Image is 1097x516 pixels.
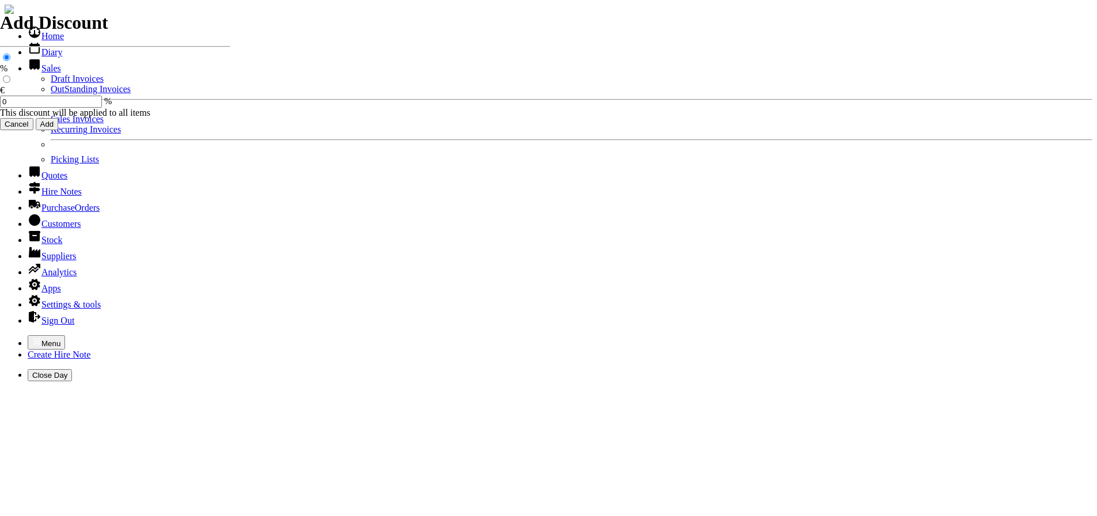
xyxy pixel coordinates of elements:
button: Menu [28,335,65,350]
a: Hire Notes [28,187,82,196]
input: Add [36,118,59,130]
ul: Sales [28,74,1092,165]
a: Sign Out [28,316,74,325]
li: Stock [28,229,1092,245]
a: Quotes [28,170,67,180]
a: Suppliers [28,251,76,261]
button: Close Day [28,369,72,381]
span: % [104,96,112,106]
a: Analytics [28,267,77,277]
li: Suppliers [28,245,1092,261]
a: Picking Lists [51,154,99,164]
input: % [3,54,10,61]
input: € [3,75,10,83]
a: Stock [28,235,62,245]
li: Sales [28,58,1092,165]
a: Customers [28,219,81,229]
li: Hire Notes [28,181,1092,197]
a: Create Hire Note [28,350,90,359]
a: Apps [28,283,61,293]
a: Settings & tools [28,299,101,309]
a: PurchaseOrders [28,203,100,213]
